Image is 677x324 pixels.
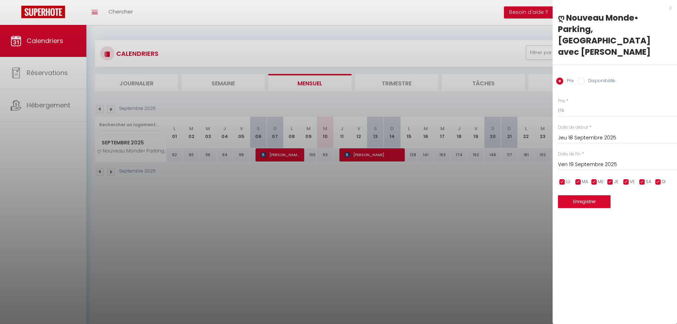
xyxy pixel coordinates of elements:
[558,98,565,105] label: Prix
[614,179,618,185] span: JE
[566,179,570,185] span: LU
[558,124,588,131] label: Date de début
[558,12,672,58] div: ღ Nouveau Monde• Parking, [GEOGRAPHIC_DATA] avec [PERSON_NAME]
[6,3,27,24] button: Ouvrir le widget de chat LiveChat
[585,78,615,85] label: Disponibilité
[558,151,581,158] label: Date de fin
[553,4,672,12] div: x
[563,78,574,85] label: Prix
[558,195,611,208] button: Enregistrer
[582,179,588,185] span: MA
[646,179,651,185] span: SA
[662,179,666,185] span: DI
[630,179,635,185] span: VE
[598,179,603,185] span: ME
